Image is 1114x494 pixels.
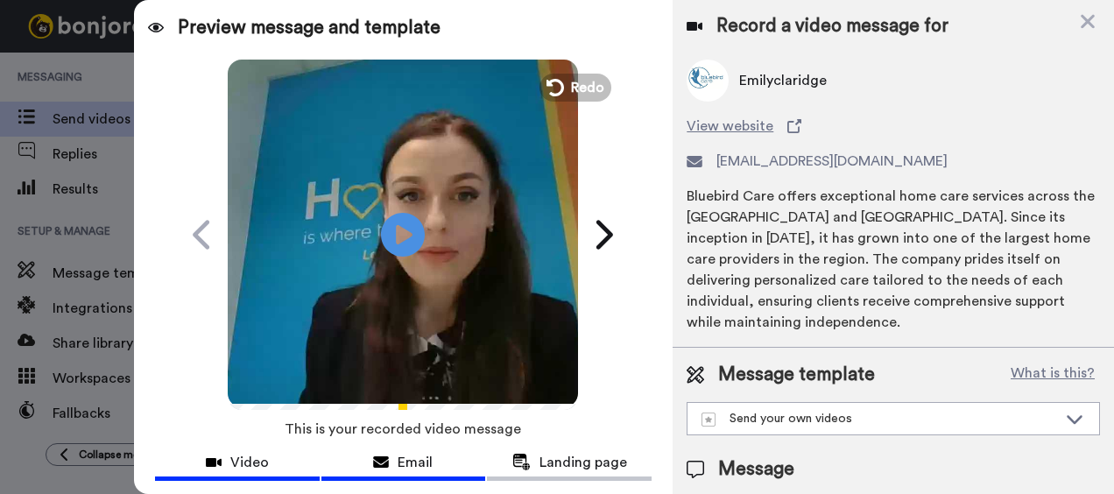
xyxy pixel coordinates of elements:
[230,452,269,473] span: Video
[76,33,311,296] div: Message content
[718,456,794,483] span: Message
[76,33,311,51] div: Hey [PERSON_NAME]!
[718,362,875,388] span: Message template
[702,410,1057,427] div: Send your own videos
[539,452,627,473] span: Landing page
[39,38,67,66] img: Profile image for Amy
[26,22,324,330] div: message notification from Amy, 21h ago. Hey Emily! Thanks so much for coming on board, and sticki...
[398,452,433,473] span: Email
[76,303,311,319] p: Message from Amy, sent 21h ago
[76,59,311,110] div: Thanks so much for coming on board, and sticking around. You are amazing :)
[702,413,716,427] img: demo-template.svg
[687,116,1100,137] a: View website
[687,116,773,137] span: View website
[687,186,1100,333] div: Bluebird Care offers exceptional home care services across the [GEOGRAPHIC_DATA] and [GEOGRAPHIC_...
[76,260,311,346] div: If you need anything at all, please reach out to us here. If you'd rather help yourself first, yo...
[1005,362,1100,388] button: What is this?
[716,151,948,172] span: [EMAIL_ADDRESS][DOMAIN_NAME]
[285,410,521,448] span: This is your recorded video message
